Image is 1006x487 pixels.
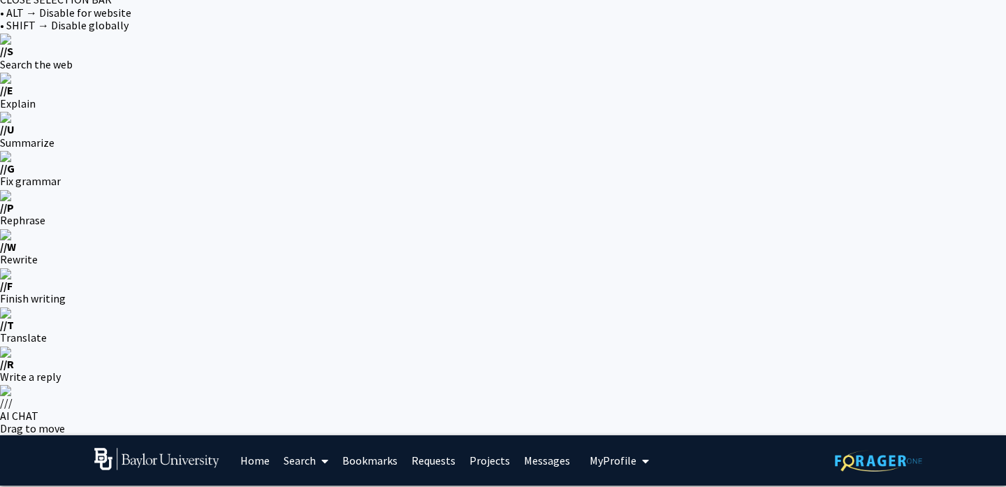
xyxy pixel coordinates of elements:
a: Projects [462,436,517,485]
a: Requests [404,436,462,485]
span: My Profile [590,453,636,467]
a: Messages [517,436,577,485]
img: Baylor University Logo [94,448,219,470]
a: Search [277,436,335,485]
iframe: Chat [10,424,59,477]
img: ForagerOne Logo [835,450,922,472]
a: Home [233,436,277,485]
button: My profile dropdown to access profile and logout [585,435,653,486]
a: Bookmarks [335,436,404,485]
